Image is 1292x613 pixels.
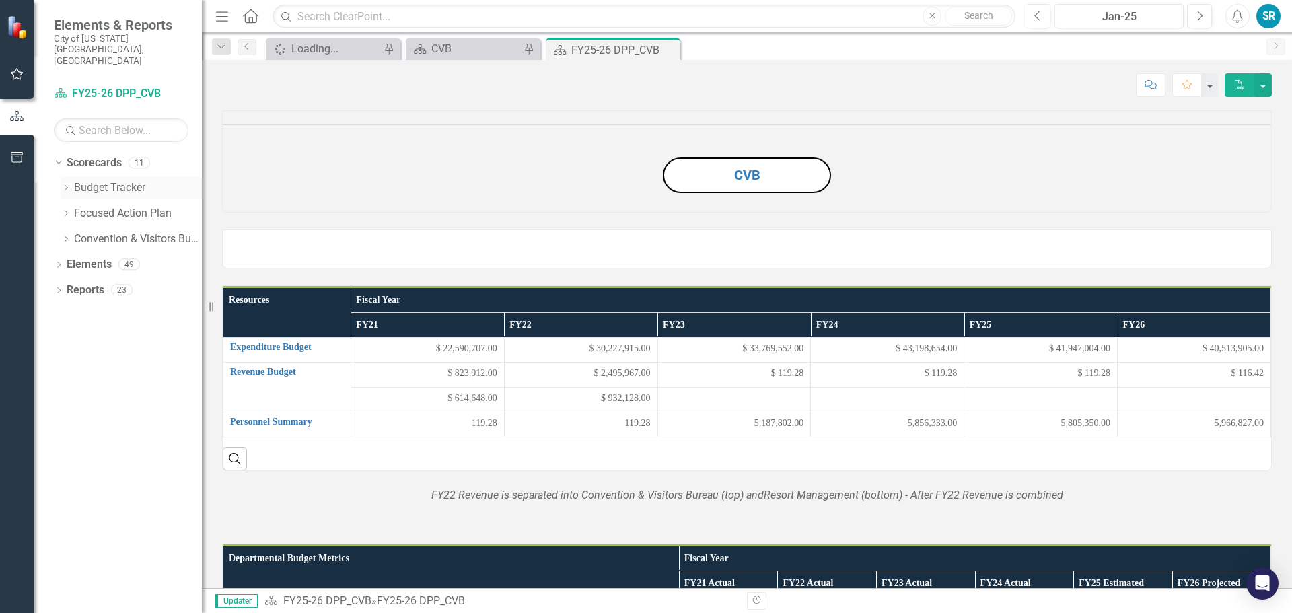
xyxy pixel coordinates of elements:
[54,17,188,33] span: Elements & Reports
[764,489,1063,501] span: Resort Management (bottom) - After FY22 Revenue is combined
[1059,9,1179,25] div: Jan-25
[54,33,188,66] small: City of [US_STATE][GEOGRAPHIC_DATA], [GEOGRAPHIC_DATA]
[657,337,811,362] td: Double-Click to Edit
[1256,4,1281,28] button: SR
[657,362,811,387] td: Double-Click to Edit
[283,594,371,607] a: FY25-26 DPP_CVB
[67,257,112,273] a: Elements
[1246,567,1279,600] div: Open Intercom Messenger
[734,167,760,183] a: CVB
[431,40,520,57] div: CVB
[657,412,811,437] td: Double-Click to Edit
[625,417,651,430] span: 119.28
[223,362,351,412] td: Double-Click to Edit Right Click for Context Menu
[111,285,133,296] div: 23
[601,392,651,405] span: $ 932,128.00
[264,593,737,609] div: »
[964,337,1118,362] td: Double-Click to Edit
[594,367,651,380] span: $ 2,495,967.00
[273,5,1015,28] input: Search ClearPoint...
[571,42,677,59] div: FY25-26 DPP_CVB
[964,387,1118,412] td: Double-Click to Edit
[1054,4,1184,28] button: Jan-25
[589,342,651,355] span: $ 30,227,915.00
[223,412,351,437] td: Double-Click to Edit Right Click for Context Menu
[504,362,657,387] td: Double-Click to Edit
[223,337,351,362] td: Double-Click to Edit Right Click for Context Menu
[663,157,831,193] button: CVB
[771,367,803,380] span: $ 119.28
[74,231,202,247] a: Convention & Visitors Bureau Home
[1049,342,1110,355] span: $ 41,947,004.00
[377,594,465,607] div: FY25-26 DPP_CVB
[964,362,1118,387] td: Double-Click to Edit
[129,157,150,168] div: 11
[504,337,657,362] td: Double-Click to Edit
[74,180,202,196] a: Budget Tracker
[230,367,344,377] a: Revenue Budget
[945,7,1012,26] button: Search
[811,337,964,362] td: Double-Click to Edit
[1078,367,1110,380] span: $ 119.28
[472,417,497,430] span: 119.28
[215,594,258,608] span: Updater
[964,10,993,21] span: Search
[908,417,958,430] span: 5,856,333.00
[67,155,122,171] a: Scorecards
[230,342,344,352] a: Expenditure Budget
[351,412,504,437] td: Double-Click to Edit
[1203,342,1264,355] span: $ 40,513,905.00
[54,86,188,102] a: FY25-26 DPP_CVB
[269,40,380,57] a: Loading...
[1231,367,1264,380] span: $ 116.42
[1061,417,1111,430] span: 5,805,350.00
[811,387,964,412] td: Double-Click to Edit
[118,259,140,271] div: 49
[431,489,1063,501] em: FY22 Revenue is separated into Convention & Visitors Bureau (top) and
[409,40,520,57] a: CVB
[504,387,657,412] td: Double-Click to Edit
[7,15,30,38] img: ClearPoint Strategy
[74,206,202,221] a: Focused Action Plan
[447,367,497,380] span: $ 823,912.00
[351,362,504,387] td: Double-Click to Edit
[811,362,964,387] td: Double-Click to Edit
[896,342,957,355] span: $ 43,198,654.00
[1118,337,1271,362] td: Double-Click to Edit
[504,412,657,437] td: Double-Click to Edit
[657,387,811,412] td: Double-Click to Edit
[1215,417,1264,430] span: 5,966,827.00
[754,417,804,430] span: 5,187,802.00
[925,367,957,380] span: $ 119.28
[351,387,504,412] td: Double-Click to Edit
[1118,362,1271,387] td: Double-Click to Edit
[291,40,380,57] div: Loading...
[1118,412,1271,437] td: Double-Click to Edit
[742,342,803,355] span: $ 33,769,552.00
[230,417,344,427] a: Personnel Summary
[54,118,188,142] input: Search Below...
[964,412,1118,437] td: Double-Click to Edit
[67,283,104,298] a: Reports
[447,392,497,405] span: $ 614,648.00
[436,342,497,355] span: $ 22,590,707.00
[351,337,504,362] td: Double-Click to Edit
[811,412,964,437] td: Double-Click to Edit
[1118,387,1271,412] td: Double-Click to Edit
